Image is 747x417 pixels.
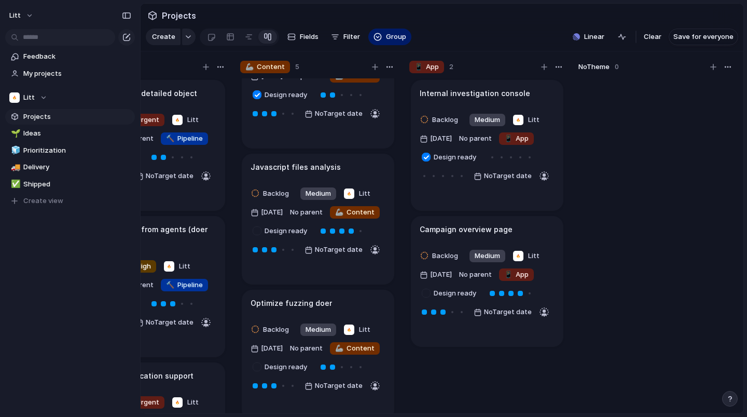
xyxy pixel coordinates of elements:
div: 🧊Prioritization [5,143,135,158]
span: No Target date [146,171,193,181]
div: Campaign overview pageBacklogMediumLitt[DATE]No parent📱AppDesign readyNoTarget date [411,216,563,347]
button: 🔨Pipeline [158,130,211,147]
span: App [504,133,529,144]
span: 0 [615,62,619,72]
button: Litt [161,258,193,275]
span: Feedback [23,51,131,62]
button: NoTarget date [471,168,534,184]
span: Design ready [434,288,480,299]
button: Design ready [417,149,483,166]
button: [DATE] [248,204,285,221]
button: NoTarget date [471,304,534,320]
span: Medium [306,325,331,335]
a: My projects [5,66,135,82]
button: Backlog [417,112,465,128]
span: Backlog [432,115,458,125]
button: Design ready [417,285,483,302]
button: No parent [287,204,325,221]
button: Backlog [248,185,296,202]
span: No Target date [315,381,363,391]
span: Urgent [136,115,159,125]
span: [DATE] [430,270,452,280]
span: Content [245,62,285,72]
button: Fields [283,29,323,45]
button: NoTarget date [302,378,365,394]
span: Litt [359,325,370,335]
button: Medium [467,112,508,128]
span: Save for everyone [673,32,734,42]
button: Create view [5,193,135,209]
button: No parent [457,130,494,147]
span: Group [386,32,406,42]
span: Litt [23,92,35,103]
span: 📱 [504,270,513,278]
span: No Theme [578,62,610,72]
button: Save for everyone [669,29,738,45]
div: 🌱 [11,128,18,140]
button: 📱App [496,130,536,147]
span: My projects [23,69,131,79]
div: Issues - Output detailed objectUrgentLittNo parent🔨PipelineDesign readyNoTarget date [73,80,225,211]
button: Litt [5,90,135,105]
div: 🌱Ideas [5,126,135,141]
button: Litt [510,112,542,128]
span: Design ready [265,226,311,236]
span: Ideas [23,128,131,139]
button: 🦾Content [327,204,382,221]
span: No Target date [484,171,532,181]
button: High [129,258,159,275]
a: ✅Shipped [5,177,135,192]
span: Projects [160,6,198,25]
h1: Javascript files analysis [251,162,341,173]
span: Content [335,207,375,218]
span: No Target date [146,317,193,328]
span: Pipeline [166,280,203,290]
span: Filter [343,32,360,42]
button: Medium [298,185,339,202]
h1: Export artifacts from agents (doer audit logs) [81,224,216,246]
span: 📱 [414,62,423,71]
span: Backlog [432,251,458,261]
button: 📱App [496,266,536,283]
a: Projects [5,109,135,125]
span: 🦾 [335,72,343,80]
div: BacklogMediumLitt[DATE]No parent🦾ContentDesign readyNoTarget date [242,18,394,149]
button: Urgent [129,112,167,128]
button: Design ready [248,223,314,239]
button: Clear [640,29,666,45]
span: Litt [179,261,190,272]
div: Internal investigation consoleBacklogMediumLitt[DATE]No parent📱AppDesign readyNoTarget date [411,80,563,211]
span: No Target date [315,245,363,255]
span: App [414,62,439,72]
span: [DATE] [261,207,283,218]
button: NoTarget date [133,314,196,331]
button: No parent [457,266,494,283]
span: 5 [295,62,299,72]
span: No parent [459,134,492,142]
button: NoTarget date [302,241,365,258]
span: Pipeline [166,133,203,144]
span: 🔨 [166,134,174,142]
span: No parent [459,270,492,278]
span: App [504,270,529,280]
span: Design ready [265,90,311,100]
span: Litt [528,115,539,125]
button: Backlog [248,321,296,338]
span: [DATE] [430,133,452,144]
span: Design ready [434,152,480,163]
button: Filter [327,29,364,45]
span: 🦾 [245,62,254,71]
span: Create [152,32,175,42]
span: Litt [528,251,539,261]
button: Medium [298,321,339,338]
span: [DATE] [261,343,283,354]
span: Projects [23,112,131,122]
span: No Target date [484,307,532,317]
span: Linear [584,32,604,42]
button: NoTarget date [133,168,196,184]
div: 🚚Delivery [5,159,135,175]
button: Design ready [248,359,314,375]
span: Litt [187,397,199,408]
span: 🦾 [335,208,343,216]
